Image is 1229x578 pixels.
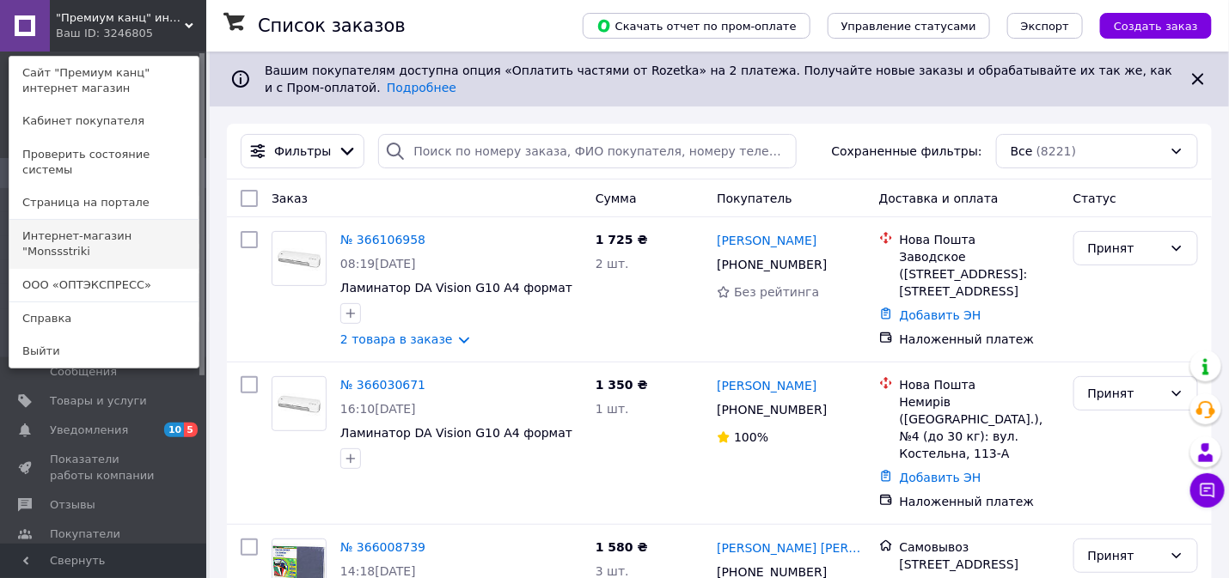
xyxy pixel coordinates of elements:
div: Немирів ([GEOGRAPHIC_DATA].), №4 (до 30 кг): вул. Костельна, 113-А [900,393,1060,462]
span: 1 350 ₴ [596,378,648,392]
span: Экспорт [1021,20,1069,33]
span: Сохраненные фильтры: [832,143,982,160]
span: 08:19[DATE] [340,257,416,271]
div: Наложенный платеж [900,493,1060,510]
a: Страница на портале [9,186,199,219]
span: Статус [1073,192,1117,205]
span: "Премиум канц" интернет магазин [56,10,185,26]
div: Ваш ID: 3246805 [56,26,128,41]
a: [PERSON_NAME] [717,377,816,394]
span: Отзывы [50,497,95,513]
button: Управление статусами [828,13,990,39]
span: Создать заказ [1114,20,1198,33]
a: № 366030671 [340,378,425,392]
span: Уведомления [50,423,128,438]
a: Фото товару [272,231,327,286]
a: Сайт "Премиум канц" интернет магазин [9,57,199,105]
span: Покупатель [717,192,792,205]
div: Наложенный платеж [900,331,1060,348]
a: Создать заказ [1083,18,1212,32]
span: Сумма [596,192,637,205]
div: Принят [1088,546,1163,565]
span: 14:18[DATE] [340,564,416,578]
div: Принят [1088,239,1163,258]
span: Все [1011,143,1033,160]
button: Чат с покупателем [1190,473,1225,508]
span: 1 580 ₴ [596,540,648,554]
button: Создать заказ [1100,13,1212,39]
span: Товары и услуги [50,393,147,409]
div: Заводское ([STREET_ADDRESS]: [STREET_ADDRESS] [900,248,1060,300]
span: Фильтры [274,143,331,160]
span: 1 шт. [596,402,629,416]
img: Фото товару [272,389,326,417]
span: Доставка и оплата [879,192,999,205]
span: 2 шт. [596,257,629,271]
a: Проверить состояние системы [9,138,199,186]
a: Добавить ЭН [900,471,981,484]
a: [PERSON_NAME] [PERSON_NAME] [717,539,865,557]
a: Ламинатор DA Vision G10 А4 формат [340,281,572,295]
a: № 366008739 [340,540,425,554]
span: Скачать отчет по пром-оплате [596,18,797,33]
div: Самовывоз [900,538,1060,556]
span: Покупатели [50,526,120,542]
div: Принят [1088,384,1163,403]
span: Без рейтинга [734,285,819,299]
span: 3 шт. [596,564,629,578]
div: [PHONE_NUMBER] [713,398,830,422]
button: Экспорт [1007,13,1083,39]
a: 2 товара в заказе [340,332,453,346]
div: Нова Пошта [900,231,1060,248]
a: Подробнее [387,81,456,94]
a: Справка [9,302,199,335]
a: Ламинатор DA Vision G10 А4 формат [340,426,572,440]
span: Вашим покупателям доступна опция «Оплатить частями от Rozetka» на 2 платежа. Получайте новые зака... [265,64,1172,94]
a: ООО «ОПТЭКСПРЕСС» [9,269,199,301]
span: 1 725 ₴ [596,233,648,246]
a: Фото товару [272,376,327,431]
input: Поиск по номеру заказа, ФИО покупателя, номеру телефона, Email, номеру накладной [378,134,796,168]
a: Добавить ЭН [900,308,981,322]
div: [STREET_ADDRESS] [900,556,1060,573]
span: 5 [184,423,198,437]
span: 10 [164,423,184,437]
div: [PHONE_NUMBER] [713,252,830,277]
button: Скачать отчет по пром-оплате [583,13,810,39]
span: 16:10[DATE] [340,402,416,416]
span: Управление статусами [841,20,976,33]
span: Сообщения [50,364,117,380]
span: 100% [734,430,768,444]
a: [PERSON_NAME] [717,232,816,249]
div: Нова Пошта [900,376,1060,393]
span: Показатели работы компании [50,452,159,483]
h1: Список заказов [258,15,406,36]
span: (8221) [1036,144,1077,158]
a: Кабинет покупателя [9,105,199,137]
span: Заказ [272,192,308,205]
a: № 366106958 [340,233,425,246]
img: Фото товару [272,244,326,272]
a: Выйти [9,335,199,368]
a: Интернет-магазин "Monssstriki [9,220,199,268]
